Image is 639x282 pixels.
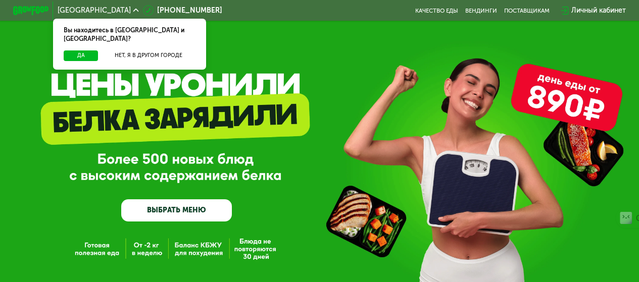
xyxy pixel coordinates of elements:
div: Вы находитесь в [GEOGRAPHIC_DATA] и [GEOGRAPHIC_DATA]? [53,19,206,50]
button: Да [64,50,98,61]
a: Качество еды [415,7,458,14]
a: Вендинги [465,7,497,14]
button: Нет, я в другом городе [102,50,195,61]
div: поставщикам [504,7,550,14]
a: [PHONE_NUMBER] [143,5,222,16]
div: Личный кабинет [571,5,626,16]
span: [GEOGRAPHIC_DATA] [58,7,131,14]
a: ВЫБРАТЬ МЕНЮ [121,199,232,221]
